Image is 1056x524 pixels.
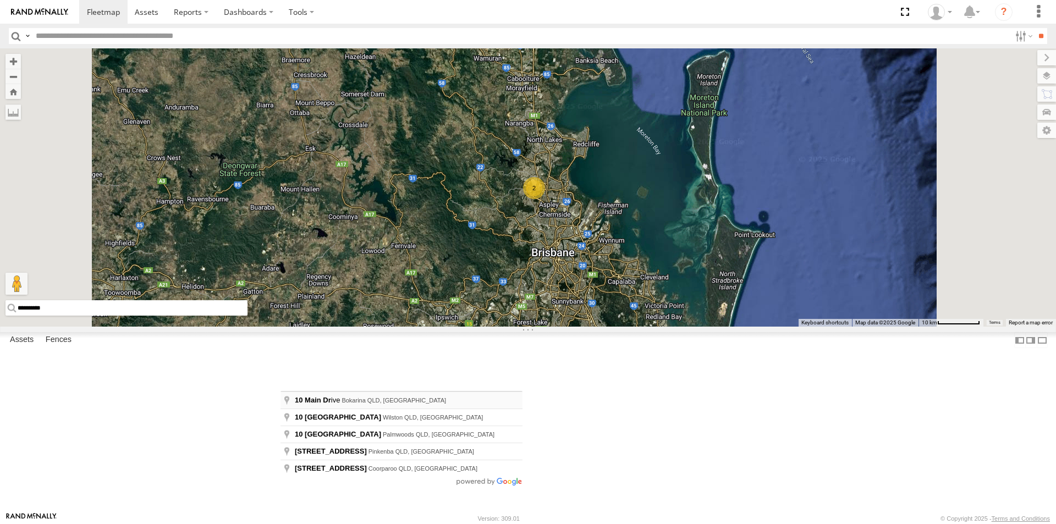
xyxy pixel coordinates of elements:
[5,273,28,295] button: Drag Pegman onto the map to open Street View
[4,333,39,348] label: Assets
[1037,123,1056,138] label: Map Settings
[5,104,21,120] label: Measure
[922,319,937,326] span: 10 km
[383,431,494,438] span: Palmwoods QLD, [GEOGRAPHIC_DATA]
[995,3,1013,21] i: ?
[1009,319,1053,326] a: Report a map error
[992,515,1050,522] a: Terms and Conditions
[5,54,21,69] button: Zoom in
[305,430,381,438] span: [GEOGRAPHIC_DATA]
[855,319,915,326] span: Map data ©2025 Google
[1014,332,1025,348] label: Dock Summary Table to the Left
[295,396,342,404] span: ive
[295,464,367,472] span: [STREET_ADDRESS]
[1037,332,1048,348] label: Hide Summary Table
[305,396,331,404] span: Main Dr
[369,465,477,472] span: Coorparoo QLD, [GEOGRAPHIC_DATA]
[801,319,849,327] button: Keyboard shortcuts
[295,430,302,438] span: 10
[924,4,956,20] div: Laura Van Bruggen
[5,69,21,84] button: Zoom out
[941,515,1050,522] div: © Copyright 2025 -
[295,447,367,455] span: [STREET_ADDRESS]
[342,397,446,404] span: Bokarina QLD, [GEOGRAPHIC_DATA]
[369,448,474,455] span: Pinkenba QLD, [GEOGRAPHIC_DATA]
[295,396,302,404] span: 10
[23,28,32,44] label: Search Query
[5,84,21,99] button: Zoom Home
[919,319,983,327] button: Map scale: 10 km per 74 pixels
[305,413,381,421] span: [GEOGRAPHIC_DATA]
[989,320,1000,324] a: Terms (opens in new tab)
[11,8,68,16] img: rand-logo.svg
[383,414,483,421] span: Wilston QLD, [GEOGRAPHIC_DATA]
[478,515,520,522] div: Version: 309.01
[523,177,545,199] div: 2
[40,333,77,348] label: Fences
[295,413,302,421] span: 10
[1011,28,1035,44] label: Search Filter Options
[1025,332,1036,348] label: Dock Summary Table to the Right
[6,513,57,524] a: Visit our Website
